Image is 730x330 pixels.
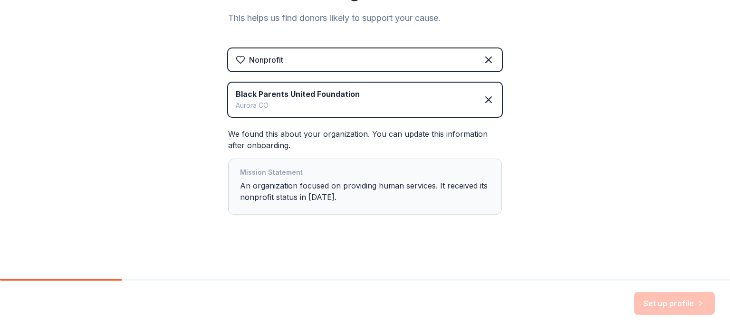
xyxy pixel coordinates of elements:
[240,167,490,180] div: Mission Statement
[236,88,360,100] div: Black Parents United Foundation
[236,100,360,111] div: Aurora CO
[228,10,502,26] div: This helps us find donors likely to support your cause.
[249,54,283,66] div: Nonprofit
[240,167,490,207] div: An organization focused on providing human services. It received its nonprofit status in [DATE].
[228,128,502,215] div: We found this about your organization. You can update this information after onboarding.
